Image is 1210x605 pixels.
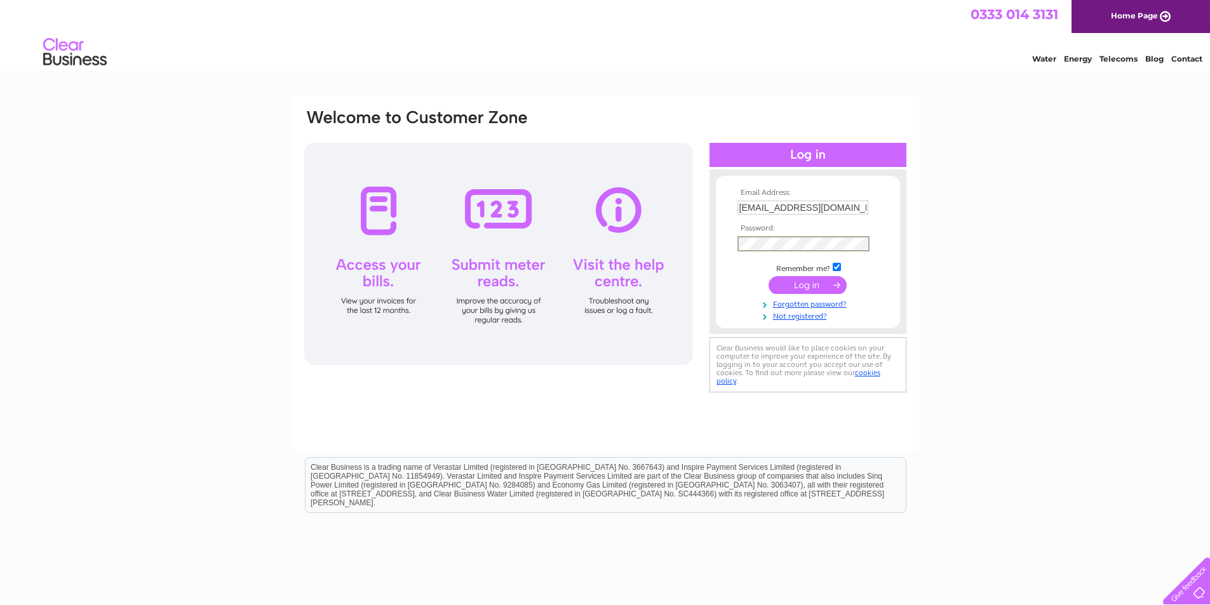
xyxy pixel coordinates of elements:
a: Energy [1064,54,1092,63]
a: 0333 014 3131 [971,6,1058,22]
a: Contact [1171,54,1202,63]
img: logo.png [43,33,107,72]
a: Telecoms [1099,54,1138,63]
th: Password: [734,224,882,233]
input: Submit [769,276,847,294]
th: Email Address: [734,189,882,197]
a: cookies policy [716,368,880,385]
div: Clear Business would like to place cookies on your computer to improve your experience of the sit... [709,337,906,392]
div: Clear Business is a trading name of Verastar Limited (registered in [GEOGRAPHIC_DATA] No. 3667643... [306,7,906,62]
a: Not registered? [737,309,882,321]
a: Water [1032,54,1056,63]
a: Forgotten password? [737,297,882,309]
td: Remember me? [734,261,882,274]
a: Blog [1145,54,1164,63]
